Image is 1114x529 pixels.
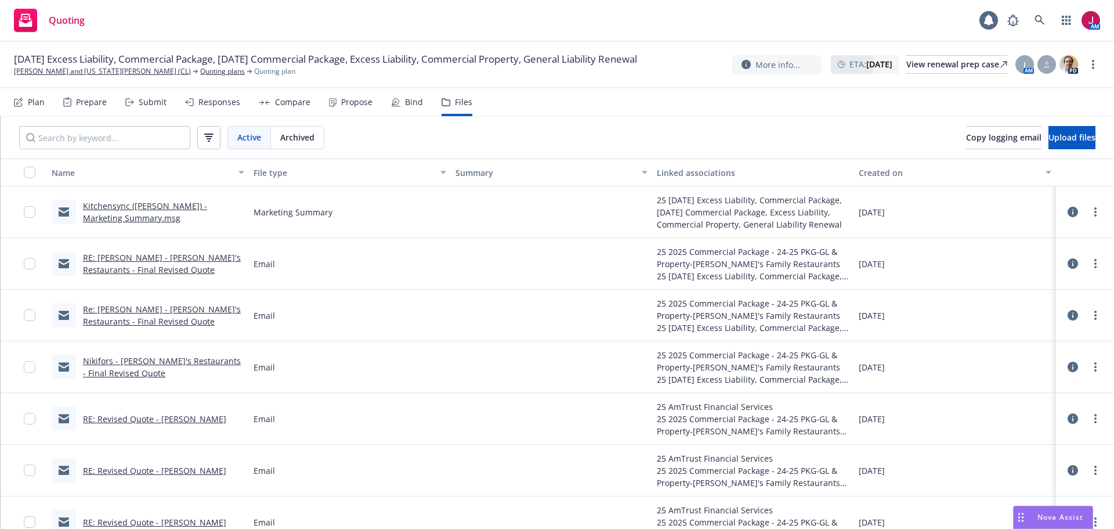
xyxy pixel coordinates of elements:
span: Email [254,361,275,373]
span: [DATE] [859,465,885,477]
a: Quoting [9,4,89,37]
input: Toggle Row Selected [24,465,35,476]
div: 25 2025 Commercial Package - 24-25 PKG-GL & Property-[PERSON_NAME]'s Family Restaurants [657,349,849,373]
span: Nova Assist [1037,512,1083,522]
span: More info... [755,59,800,71]
a: Kitchensync ([PERSON_NAME]) - Marketing Summary.msg [83,200,207,224]
a: RE: Revised Quote - [PERSON_NAME] [83,413,226,424]
a: [PERSON_NAME] and [US_STATE][PERSON_NAME] (CL) [14,66,191,77]
a: RE: Revised Quote - [PERSON_NAME] [83,517,226,528]
div: View renewal prep case [906,56,1007,73]
a: View renewal prep case [906,55,1007,74]
input: Toggle Row Selected [24,310,35,321]
a: more [1088,360,1102,374]
a: more [1088,515,1102,529]
span: J [1023,59,1026,71]
span: Upload files [1048,132,1095,143]
a: more [1088,412,1102,426]
div: Propose [341,98,372,107]
span: [DATE] [859,361,885,373]
div: 25 2025 Commercial Package - 24-25 PKG-GL & Property-[PERSON_NAME]'s Family Restaurants [657,246,849,270]
div: Bind [405,98,423,107]
div: Prepare [76,98,107,107]
input: Search by keyword... [19,126,190,149]
img: photo [1082,11,1100,30]
div: 25 AmTrust Financial Services [657,504,849,516]
span: Marketing Summary [254,206,332,218]
div: Responses [198,98,240,107]
button: Nova Assist [1013,506,1093,529]
a: Switch app [1055,9,1078,32]
div: 25 [DATE] Excess Liability, Commercial Package, [DATE] Commercial Package, Excess Liability, Comm... [657,322,849,334]
button: Upload files [1048,126,1095,149]
span: Copy logging email [966,132,1041,143]
span: Archived [280,131,314,143]
button: Created on [854,159,1056,186]
span: [DATE] [859,206,885,218]
div: 25 2025 Commercial Package - 24-25 PKG-GL & Property-[PERSON_NAME]'s Family Restaurants [657,413,849,437]
button: Summary [451,159,653,186]
a: more [1088,463,1102,477]
div: Compare [275,98,310,107]
span: ETA : [849,58,892,70]
input: Select all [24,167,35,178]
span: Quoting plan [254,66,295,77]
div: 25 2025 Commercial Package - 24-25 PKG-GL & Property-[PERSON_NAME]'s Family Restaurants [657,297,849,322]
span: Quoting [49,16,85,25]
div: Files [455,98,472,107]
span: Email [254,413,275,425]
button: Name [47,159,249,186]
a: more [1088,257,1102,271]
input: Toggle Row Selected [24,361,35,373]
div: Plan [28,98,45,107]
input: Toggle Row Selected [24,413,35,424]
div: 25 2025 Commercial Package - 24-25 PKG-GL & Property-[PERSON_NAME]'s Family Restaurants [657,465,849,489]
span: Email [254,310,275,322]
a: more [1088,308,1102,322]
a: Search [1028,9,1051,32]
a: Re: [PERSON_NAME] - [PERSON_NAME]'s Restaurants - Final Revised Quote [83,304,241,327]
span: Email [254,465,275,477]
strong: [DATE] [866,59,892,70]
span: Email [254,516,275,528]
div: Summary [455,167,635,179]
div: Name [52,167,232,179]
div: Submit [139,98,167,107]
a: RE: Revised Quote - [PERSON_NAME] [83,465,226,476]
div: Created on [859,167,1039,179]
button: File type [249,159,451,186]
a: more [1086,57,1100,71]
a: more [1088,205,1102,219]
button: More info... [732,55,822,74]
button: Copy logging email [966,126,1041,149]
div: 25 [DATE] Excess Liability, Commercial Package, [DATE] Commercial Package, Excess Liability, Comm... [657,194,849,231]
a: RE: [PERSON_NAME] - [PERSON_NAME]'s Restaurants - Final Revised Quote [83,252,241,275]
span: Active [237,131,261,143]
a: Quoting plans [200,66,245,77]
span: [DATE] Excess Liability, Commercial Package, [DATE] Commercial Package, Excess Liability, Commerc... [14,52,637,66]
img: photo [1059,55,1078,74]
div: Drag to move [1014,506,1028,528]
a: Nikifors - [PERSON_NAME]'s Restaurants - Final Revised Quote [83,355,241,379]
div: 25 [DATE] Excess Liability, Commercial Package, [DATE] Commercial Package, Excess Liability, Comm... [657,373,849,386]
span: [DATE] [859,310,885,322]
span: [DATE] [859,413,885,425]
a: Report a Bug [1001,9,1025,32]
div: 25 [DATE] Excess Liability, Commercial Package, [DATE] Commercial Package, Excess Liability, Comm... [657,270,849,282]
div: 25 AmTrust Financial Services [657,452,849,465]
input: Toggle Row Selected [24,258,35,269]
div: Linked associations [657,167,849,179]
div: File type [254,167,433,179]
span: [DATE] [859,516,885,528]
input: Toggle Row Selected [24,206,35,218]
div: 25 AmTrust Financial Services [657,401,849,413]
span: [DATE] [859,258,885,270]
span: Email [254,258,275,270]
input: Toggle Row Selected [24,516,35,528]
button: Linked associations [652,159,854,186]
